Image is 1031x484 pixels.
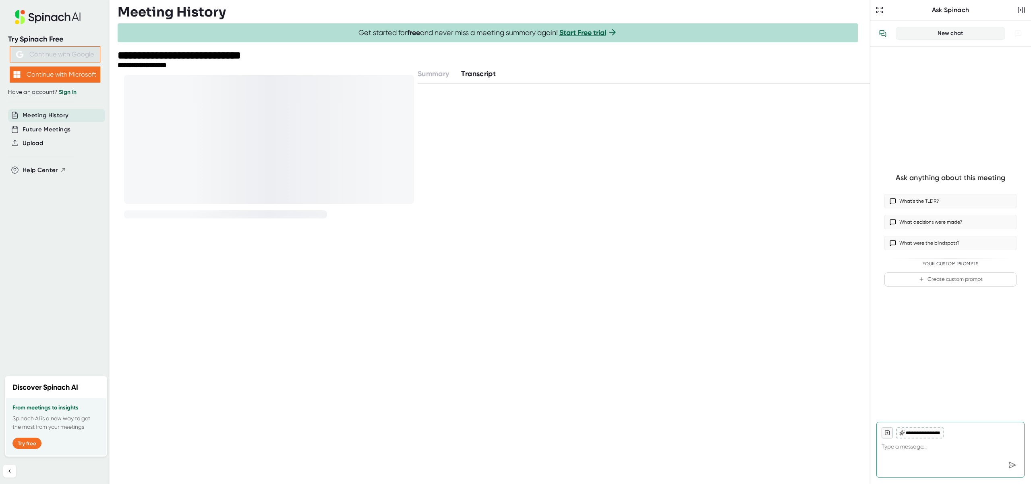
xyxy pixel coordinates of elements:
div: Try Spinach Free [8,35,101,44]
a: Sign in [59,89,77,96]
div: Have an account? [8,89,101,96]
button: Upload [23,139,43,148]
button: Summary [418,69,449,79]
div: Ask anything about this meeting [896,173,1005,183]
button: Continue with Google [10,46,100,62]
h3: Meeting History [118,4,226,20]
div: Your Custom Prompts [884,261,1017,267]
button: Help Center [23,166,66,175]
div: New chat [901,30,1000,37]
button: Try free [12,438,41,449]
button: Continue with Microsoft [10,66,100,83]
button: What were the blindspots? [884,236,1017,250]
button: View conversation history [875,25,891,42]
img: Aehbyd4JwY73AAAAAElFTkSuQmCC [16,51,23,58]
span: Get started for and never miss a meeting summary again! [358,28,617,37]
span: Help Center [23,166,58,175]
button: Close conversation sidebar [1016,4,1027,16]
button: What decisions were made? [884,215,1017,229]
p: Spinach AI is a new way to get the most from your meetings [12,414,99,431]
div: Ask Spinach [885,6,1016,14]
a: Start Free trial [559,28,606,37]
button: Expand to Ask Spinach page [874,4,885,16]
button: What’s the TLDR? [884,194,1017,208]
span: Transcript [461,69,496,78]
button: Meeting History [23,111,68,120]
button: Future Meetings [23,125,70,134]
button: Create custom prompt [884,272,1017,287]
span: Summary [418,69,449,78]
h3: From meetings to insights [12,405,99,411]
button: Collapse sidebar [3,465,16,478]
b: free [407,28,420,37]
h2: Discover Spinach AI [12,382,78,393]
div: Send message [1005,458,1019,472]
button: Transcript [461,69,496,79]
